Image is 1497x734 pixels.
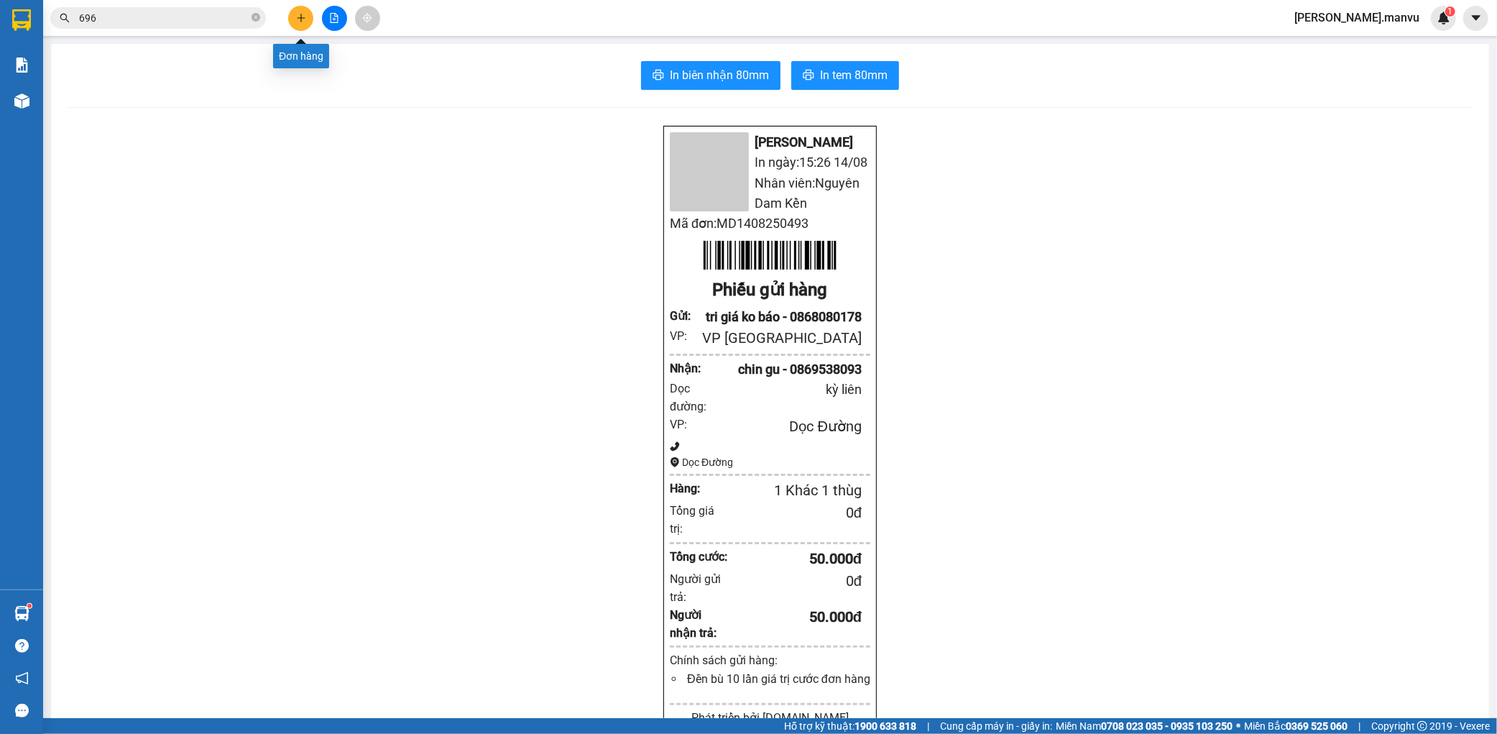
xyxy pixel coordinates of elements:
div: VP [GEOGRAPHIC_DATA] [695,327,862,349]
button: file-add [322,6,347,31]
span: Hỗ trợ kỹ thuật: [784,718,916,734]
img: logo-vxr [12,9,31,31]
div: Phiếu gửi hàng [670,277,870,304]
sup: 1 [27,604,32,608]
div: Hàng: [670,480,711,497]
span: copyright [1417,721,1427,731]
span: caret-down [1470,12,1483,24]
li: In ngày: 15:26 14/08 [670,152,870,173]
div: 0 đ [728,502,862,524]
span: In biên nhận 80mm [670,66,769,84]
span: Cung cấp máy in - giấy in: [940,718,1052,734]
img: solution-icon [14,58,29,73]
span: printer [803,69,814,83]
li: Đền bù 10 lần giá trị cước đơn hàng [684,670,870,688]
span: In tem 80mm [820,66,888,84]
span: | [1358,718,1360,734]
li: [PERSON_NAME] [7,86,167,106]
div: Người nhận trả: [670,606,728,642]
div: VP: [670,327,695,345]
button: caret-down [1463,6,1488,31]
button: printerIn tem 80mm [791,61,899,90]
span: [PERSON_NAME].manvu [1283,9,1431,27]
div: Chính sách gửi hàng: [670,651,870,669]
strong: 1900 633 818 [855,720,916,732]
img: icon-new-feature [1437,12,1450,24]
div: Dọc Đường [695,416,862,438]
li: In ngày: 15:26 14/08 [7,106,167,127]
span: plus [296,13,306,23]
div: 50.000 đ [728,606,862,628]
img: warehouse-icon [14,93,29,109]
li: Nhân viên: Nguyên Dam Kền [670,173,870,214]
li: [PERSON_NAME] [670,132,870,152]
span: question-circle [15,639,29,653]
span: close-circle [252,12,260,25]
button: printerIn biên nhận 80mm [641,61,780,90]
span: aim [362,13,372,23]
span: 1 [1447,6,1452,17]
div: 50.000 đ [728,548,862,570]
img: warehouse-icon [14,606,29,621]
div: VP: [670,416,695,433]
button: aim [355,6,380,31]
div: Tổng giá trị: [670,502,728,538]
span: search [60,13,70,23]
span: close-circle [252,13,260,22]
div: Gửi : [670,307,695,325]
div: 1 Khác 1 thùg [711,480,862,502]
div: Tổng cước: [670,548,728,566]
strong: 0708 023 035 - 0935 103 250 [1101,720,1233,732]
span: environment [670,457,680,467]
div: kỳ liên [720,380,862,400]
li: Mã đơn: MD1408250493 [670,214,870,234]
div: Dọc đường: [670,380,720,416]
div: chin gu - 0869538093 [695,359,862,380]
span: printer [653,69,664,83]
div: Người gửi trả: [670,570,728,606]
div: Nhận : [670,359,695,377]
span: ⚪️ [1236,723,1240,729]
div: tri giá ko báo - 0868080178 [695,307,862,327]
div: Phát triển bởi [DOMAIN_NAME] [670,709,870,727]
div: Dọc Đường [670,454,870,470]
button: plus [288,6,313,31]
span: Miền Nam [1056,718,1233,734]
span: notification [15,671,29,685]
span: Miền Bắc [1244,718,1348,734]
span: phone [670,441,680,451]
div: 0 đ [728,570,862,592]
strong: 0369 525 060 [1286,720,1348,732]
sup: 1 [1445,6,1455,17]
span: file-add [329,13,339,23]
span: | [927,718,929,734]
span: message [15,704,29,717]
input: Tìm tên, số ĐT hoặc mã đơn [79,10,249,26]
